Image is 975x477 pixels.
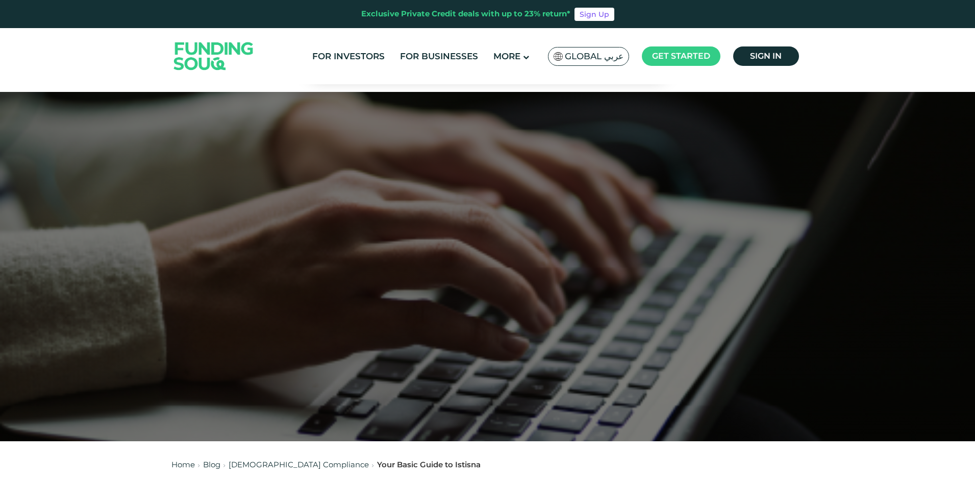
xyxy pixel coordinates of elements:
div: Exclusive Private Credit deals with up to 23% return* [361,8,570,20]
span: More [493,51,520,61]
img: SA Flag [554,52,563,61]
span: Global عربي [565,51,623,62]
a: Blog [203,460,220,469]
img: Logo [164,30,264,82]
a: Home [171,460,195,469]
a: [DEMOGRAPHIC_DATA] Compliance [229,460,369,469]
span: Sign in [750,51,782,61]
div: Your Basic Guide to Istisna [377,459,481,471]
a: Sign Up [574,8,614,21]
span: Get started [652,51,710,61]
a: Sign in [733,46,799,66]
a: For Investors [310,48,387,65]
a: For Businesses [397,48,481,65]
